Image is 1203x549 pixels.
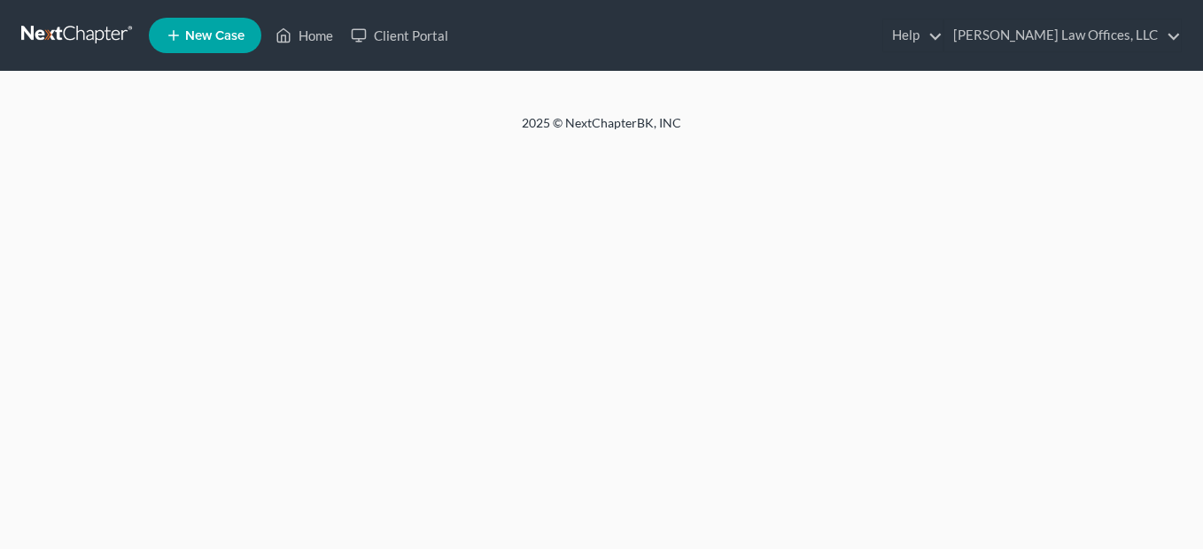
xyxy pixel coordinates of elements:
a: [PERSON_NAME] Law Offices, LLC [944,19,1181,51]
a: Help [883,19,943,51]
a: Client Portal [342,19,457,51]
new-legal-case-button: New Case [149,18,261,53]
a: Home [267,19,342,51]
div: 2025 © NextChapterBK, INC [97,114,1106,146]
